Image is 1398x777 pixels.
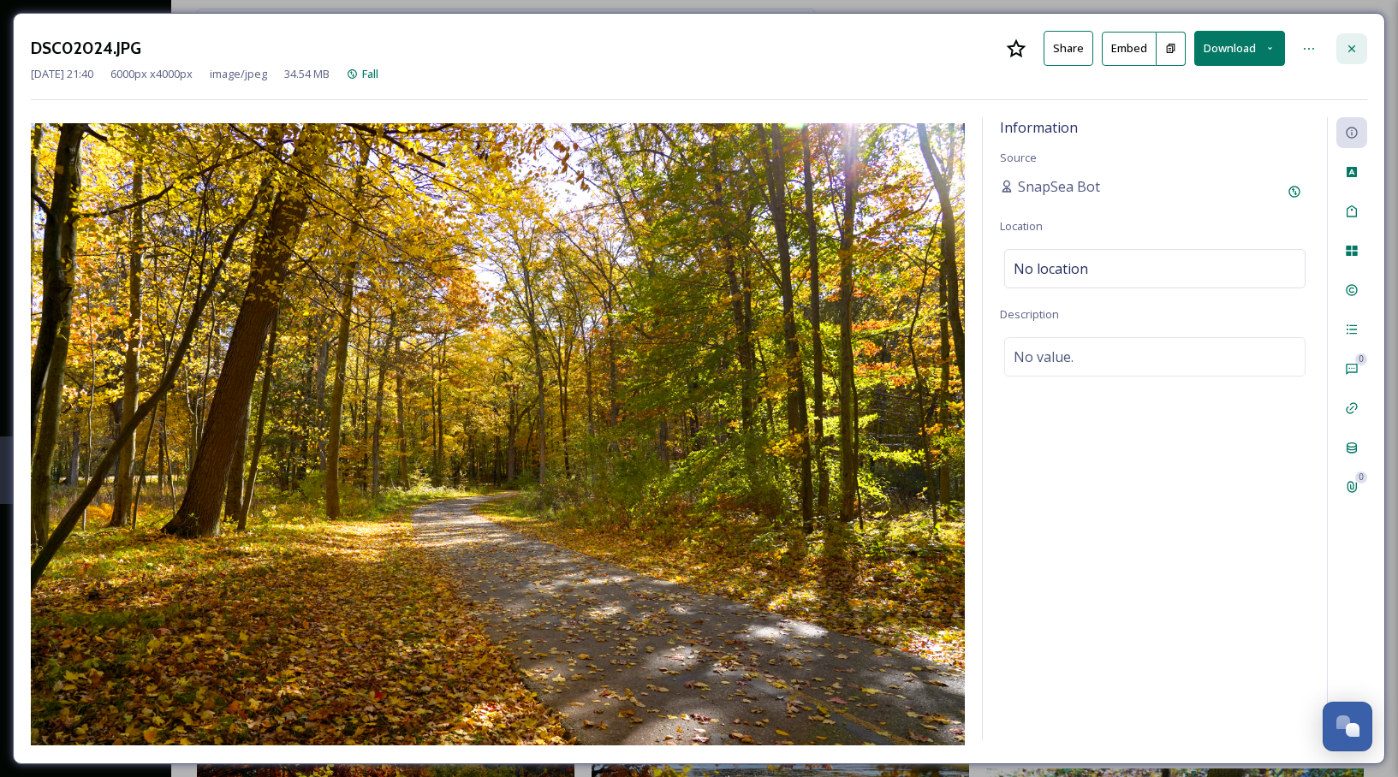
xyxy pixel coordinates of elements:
span: No location [1014,258,1088,279]
span: No value. [1014,347,1074,367]
button: Open Chat [1323,702,1372,751]
div: 0 [1355,353,1367,365]
h3: DSC02024.JPG [31,36,141,61]
span: Fall [362,66,378,81]
span: Description [1000,306,1059,322]
span: 6000 px x 4000 px [110,66,193,82]
div: 0 [1355,472,1367,483]
img: local-3603-DSC02024.JPG.JPG [31,123,965,745]
span: Information [1000,118,1078,137]
span: SnapSea Bot [1018,176,1100,197]
button: Share [1044,31,1093,66]
span: [DATE] 21:40 [31,66,93,82]
span: 34.54 MB [284,66,330,82]
span: Location [1000,218,1043,234]
button: Download [1194,31,1285,66]
button: Embed [1102,32,1157,66]
span: Source [1000,150,1037,165]
span: image/jpeg [210,66,267,82]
